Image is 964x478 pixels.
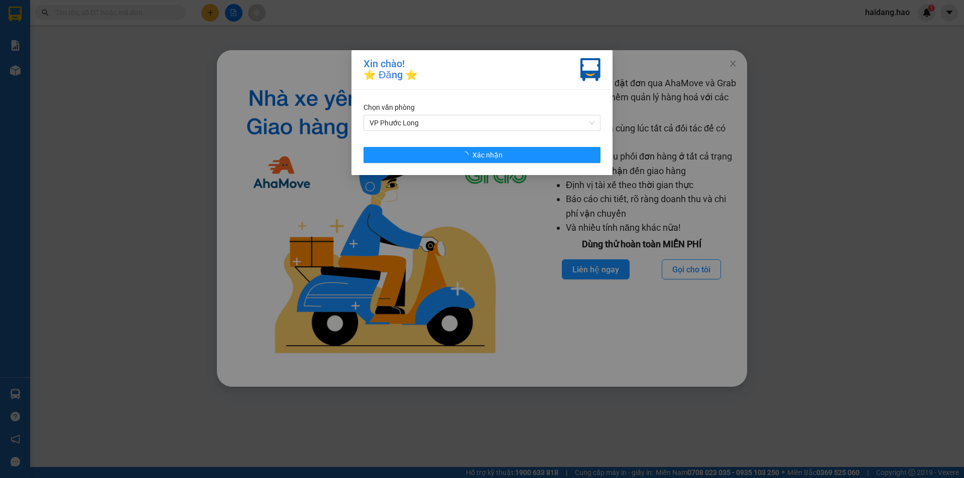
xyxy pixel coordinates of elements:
span: VP Phước Long [370,115,594,130]
div: Chọn văn phòng [364,102,600,113]
span: Xác nhận [472,149,503,161]
button: Xác nhận [364,147,600,163]
span: loading [461,151,472,158]
div: Xin chào! ⭐ Đăng ⭐ [364,58,418,81]
img: vxr-icon [580,58,600,81]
